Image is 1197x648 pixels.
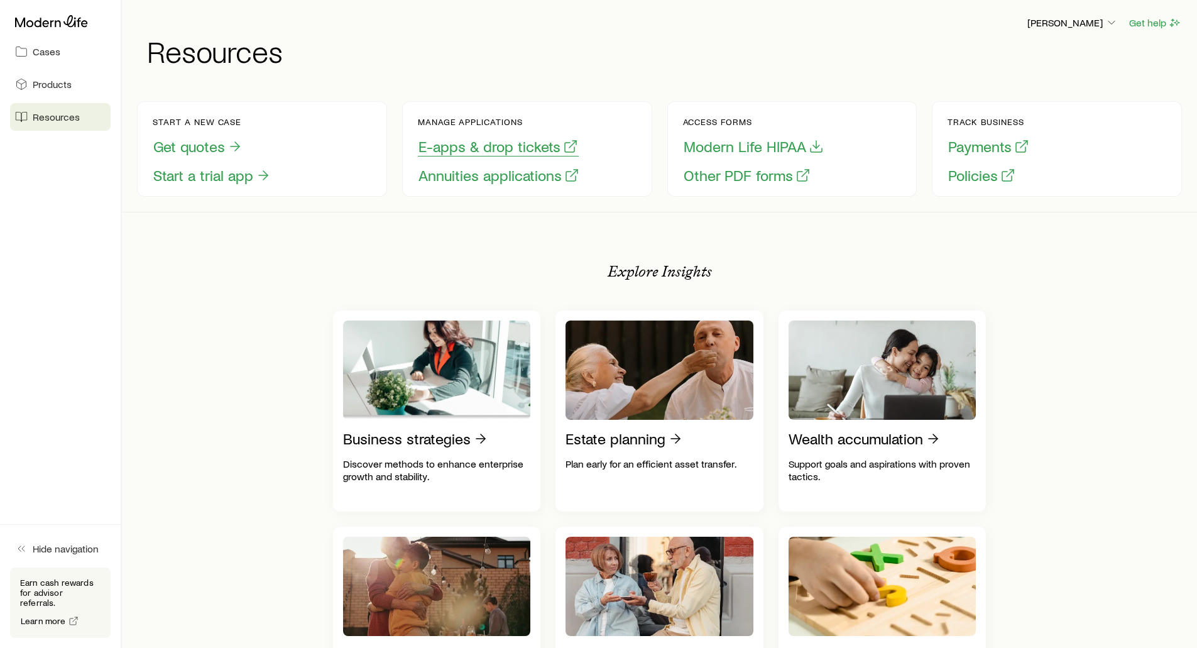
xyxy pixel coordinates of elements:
[789,458,976,483] p: Support goals and aspirations with proven tactics.
[10,535,111,563] button: Hide navigation
[10,103,111,131] a: Resources
[418,117,580,127] p: Manage applications
[153,137,243,157] button: Get quotes
[418,137,579,157] button: E-apps & drop tickets
[683,117,824,127] p: Access forms
[779,310,987,512] a: Wealth accumulationSupport goals and aspirations with proven tactics.
[1027,16,1118,29] p: [PERSON_NAME]
[153,166,271,185] button: Start a trial app
[566,537,753,636] img: Charitable giving
[555,310,763,512] a: Estate planningPlan early for an efficient asset transfer.
[10,70,111,98] a: Products
[948,117,1030,127] p: Track business
[566,321,753,420] img: Estate planning
[147,36,1182,66] h1: Resources
[789,430,923,448] p: Wealth accumulation
[1129,16,1182,30] button: Get help
[683,166,811,185] button: Other PDF forms
[566,458,753,470] p: Plan early for an efficient asset transfer.
[33,45,60,58] span: Cases
[418,166,580,185] button: Annuities applications
[33,111,80,123] span: Resources
[948,166,1016,185] button: Policies
[33,78,72,91] span: Products
[1027,16,1118,31] button: [PERSON_NAME]
[566,430,665,448] p: Estate planning
[333,310,541,512] a: Business strategiesDiscover methods to enhance enterprise growth and stability.
[789,537,976,636] img: Product guides
[10,38,111,65] a: Cases
[948,137,1030,157] button: Payments
[789,321,976,420] img: Wealth accumulation
[683,137,824,157] button: Modern Life HIPAA
[153,117,271,127] p: Start a new case
[608,263,712,280] p: Explore Insights
[21,617,66,625] span: Learn more
[20,578,101,608] p: Earn cash rewards for advisor referrals.
[343,458,531,483] p: Discover methods to enhance enterprise growth and stability.
[343,537,531,636] img: Retirement
[10,568,111,638] div: Earn cash rewards for advisor referrals.Learn more
[343,430,471,448] p: Business strategies
[33,542,99,555] span: Hide navigation
[343,321,531,420] img: Business strategies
